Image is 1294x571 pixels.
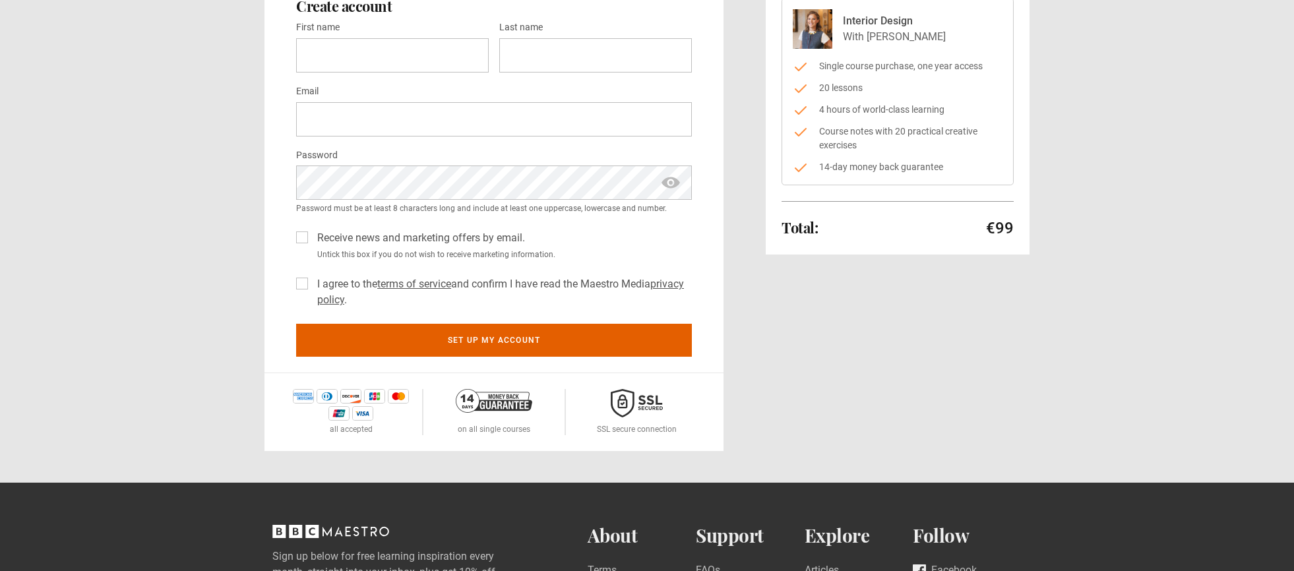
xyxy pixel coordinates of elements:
[660,165,681,200] span: show password
[986,218,1014,239] p: €99
[317,389,338,404] img: diners
[456,389,532,413] img: 14-day-money-back-guarantee-42d24aedb5115c0ff13b.png
[272,530,389,543] a: BBC Maestro, back to top
[793,81,1002,95] li: 20 lessons
[352,406,373,421] img: visa
[296,148,338,164] label: Password
[782,220,818,235] h2: Total:
[793,59,1002,73] li: Single course purchase, one year access
[340,389,361,404] img: discover
[388,389,409,404] img: mastercard
[793,103,1002,117] li: 4 hours of world-class learning
[793,160,1002,174] li: 14-day money back guarantee
[805,525,913,547] h2: Explore
[293,389,314,404] img: amex
[296,84,319,100] label: Email
[843,29,946,45] p: With [PERSON_NAME]
[312,249,692,260] small: Untick this box if you do not wish to receive marketing information.
[272,525,389,538] svg: BBC Maestro, back to top
[296,324,692,357] button: Set up my account
[793,125,1002,152] li: Course notes with 20 practical creative exercises
[296,20,340,36] label: First name
[312,276,692,308] label: I agree to the and confirm I have read the Maestro Media .
[499,20,543,36] label: Last name
[296,202,692,214] small: Password must be at least 8 characters long and include at least one uppercase, lowercase and num...
[364,389,385,404] img: jcb
[330,423,373,435] p: all accepted
[588,525,696,547] h2: About
[913,525,1022,547] h2: Follow
[328,406,350,421] img: unionpay
[597,423,677,435] p: SSL secure connection
[458,423,530,435] p: on all single courses
[312,230,525,246] label: Receive news and marketing offers by email.
[377,278,451,290] a: terms of service
[696,525,805,547] h2: Support
[843,13,946,29] p: Interior Design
